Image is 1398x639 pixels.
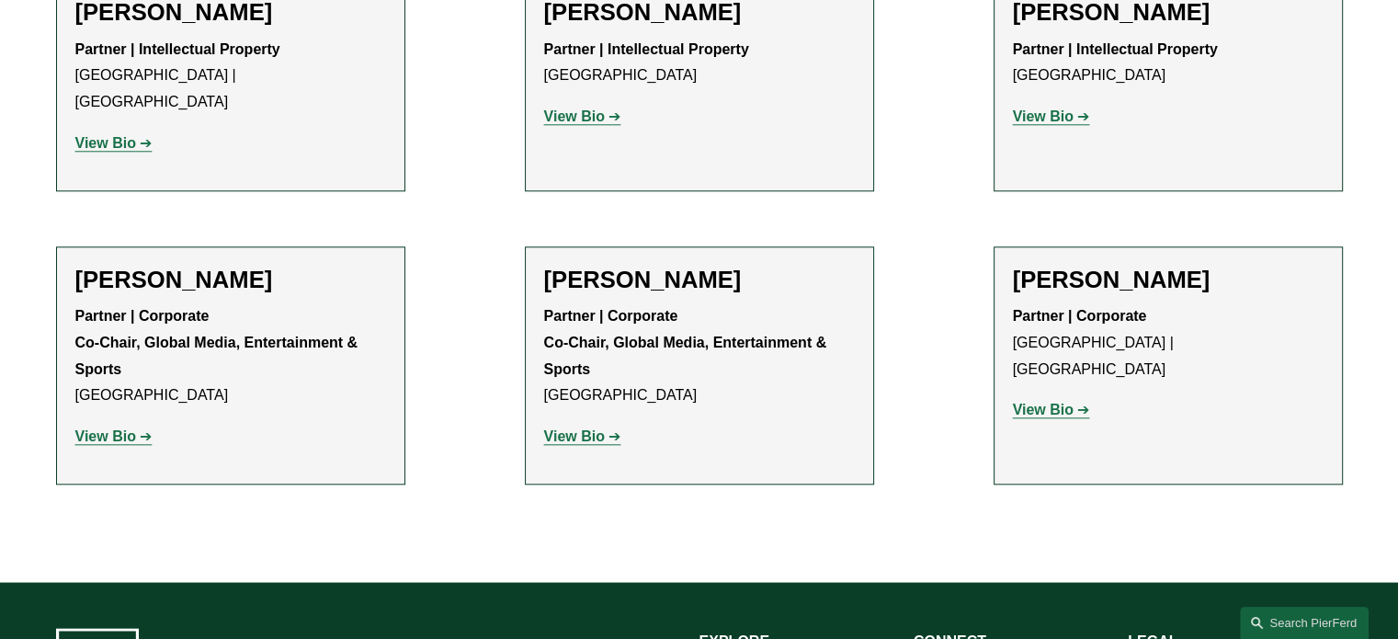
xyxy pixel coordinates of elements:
[75,303,386,409] p: [GEOGRAPHIC_DATA]
[75,428,136,444] strong: View Bio
[1013,41,1218,57] strong: Partner | Intellectual Property
[1240,607,1369,639] a: Search this site
[1013,108,1074,124] strong: View Bio
[75,135,136,151] strong: View Bio
[1013,402,1074,417] strong: View Bio
[544,41,749,57] strong: Partner | Intellectual Property
[1013,303,1324,382] p: [GEOGRAPHIC_DATA] | [GEOGRAPHIC_DATA]
[544,108,621,124] a: View Bio
[75,135,153,151] a: View Bio
[75,37,386,116] p: [GEOGRAPHIC_DATA] | [GEOGRAPHIC_DATA]
[1013,108,1090,124] a: View Bio
[1013,266,1324,294] h2: [PERSON_NAME]
[544,37,855,90] p: [GEOGRAPHIC_DATA]
[544,266,855,294] h2: [PERSON_NAME]
[75,428,153,444] a: View Bio
[75,266,386,294] h2: [PERSON_NAME]
[1013,37,1324,90] p: [GEOGRAPHIC_DATA]
[544,108,605,124] strong: View Bio
[1013,308,1147,324] strong: Partner | Corporate
[1013,402,1090,417] a: View Bio
[75,41,280,57] strong: Partner | Intellectual Property
[544,428,605,444] strong: View Bio
[75,308,362,377] strong: Partner | Corporate Co-Chair, Global Media, Entertainment & Sports
[544,308,831,377] strong: Partner | Corporate Co-Chair, Global Media, Entertainment & Sports
[544,428,621,444] a: View Bio
[544,303,855,409] p: [GEOGRAPHIC_DATA]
